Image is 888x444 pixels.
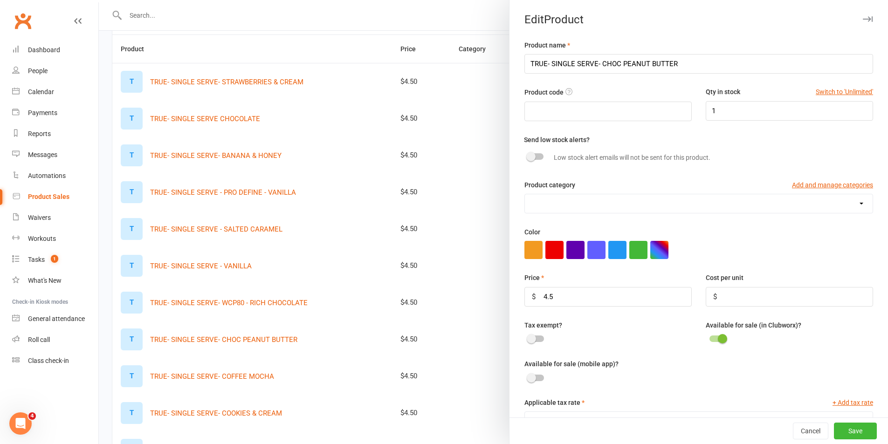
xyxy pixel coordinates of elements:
label: Cost per unit [706,273,743,283]
a: Clubworx [11,9,34,33]
label: Product category [524,180,575,190]
a: People [12,61,98,82]
a: Product Sales [12,186,98,207]
div: Automations [28,172,66,179]
div: $ [532,291,536,302]
a: Class kiosk mode [12,350,98,371]
button: + Add tax rate [833,397,873,408]
a: Calendar [12,82,98,102]
div: Class check-in [28,357,69,364]
label: Color [524,227,540,237]
button: Add and manage categories [792,180,873,190]
span: 4 [28,412,36,420]
div: Calendar [28,88,54,96]
div: Workouts [28,235,56,242]
label: Product code [524,87,564,97]
label: Qty in stock [706,87,740,97]
div: Payments [28,109,57,116]
button: Save [834,423,877,439]
button: Switch to 'Unlimited' [816,87,873,97]
div: People [28,67,48,75]
label: Available for sale (in Clubworx)? [706,320,801,330]
label: Tax exempt? [524,320,562,330]
a: General attendance kiosk mode [12,308,98,329]
div: General attendance [28,315,85,322]
a: Roll call [12,329,98,350]
div: Edit Product [509,13,888,26]
label: Send low stock alerts? [524,135,590,145]
div: What's New [28,277,62,284]
a: Reports [12,123,98,144]
a: Messages [12,144,98,165]
a: Automations [12,165,98,186]
span: 1 [51,255,58,263]
iframe: Intercom live chat [9,412,32,435]
div: Reports [28,130,51,137]
label: Product name [524,40,570,50]
div: Tasks [28,256,45,263]
div: Dashboard [28,46,60,54]
a: Workouts [12,228,98,249]
label: Low stock alert emails will not be sent for this product. [554,152,710,163]
a: Waivers [12,207,98,228]
div: Roll call [28,336,50,343]
button: Cancel [793,423,828,439]
div: Waivers [28,214,51,221]
label: Price [524,273,544,283]
div: $ [713,291,717,302]
a: What's New [12,270,98,291]
label: Applicable tax rate [524,397,585,408]
a: Dashboard [12,40,98,61]
div: Product Sales [28,193,69,200]
div: Messages [28,151,57,158]
a: Tasks 1 [12,249,98,270]
a: Payments [12,102,98,123]
label: Available for sale (mobile app)? [524,359,619,369]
